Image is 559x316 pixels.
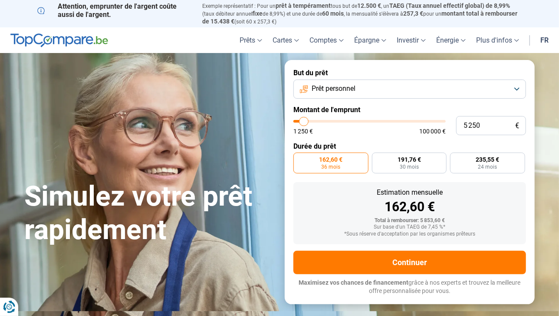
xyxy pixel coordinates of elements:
[202,10,517,25] span: montant total à rembourser de 15.438 €
[322,10,344,17] span: 60 mois
[391,27,431,53] a: Investir
[349,27,391,53] a: Épargne
[267,27,304,53] a: Cartes
[24,180,274,247] h1: Simulez votre prêt rapidement
[312,84,355,93] span: Prêt personnel
[535,27,554,53] a: fr
[389,2,510,9] span: TAEG (Taux annuel effectif global) de 8,99%
[321,164,340,170] span: 36 mois
[276,2,331,9] span: prêt à tempérament
[293,80,526,99] button: Prêt personnel
[10,33,108,47] img: TopCompare
[319,156,342,163] span: 162,60 €
[476,156,500,163] span: 235,55 €
[293,69,526,77] label: But du prêt
[300,231,519,237] div: *Sous réserve d'acceptation par les organismes prêteurs
[300,189,519,196] div: Estimation mensuelle
[304,27,349,53] a: Comptes
[293,279,526,296] p: grâce à nos experts et trouvez la meilleure offre personnalisée pour vous.
[471,27,524,53] a: Plus d'infos
[299,279,409,286] span: Maximisez vos chances de financement
[293,251,526,274] button: Continuer
[300,200,519,213] div: 162,60 €
[202,2,522,25] p: Exemple représentatif : Pour un tous but de , un (taux débiteur annuel de 8,99%) et une durée de ...
[357,2,381,9] span: 12.500 €
[293,128,313,134] span: 1 250 €
[293,142,526,150] label: Durée du prêt
[252,10,263,17] span: fixe
[478,164,497,170] span: 24 mois
[234,27,267,53] a: Prêts
[400,164,419,170] span: 30 mois
[398,156,421,163] span: 191,76 €
[293,106,526,114] label: Montant de l'emprunt
[300,224,519,230] div: Sur base d'un TAEG de 7,45 %*
[419,128,446,134] span: 100 000 €
[300,218,519,224] div: Total à rembourser: 5 853,60 €
[431,27,471,53] a: Énergie
[37,2,192,19] p: Attention, emprunter de l'argent coûte aussi de l'argent.
[515,122,519,130] span: €
[403,10,423,17] span: 257,3 €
